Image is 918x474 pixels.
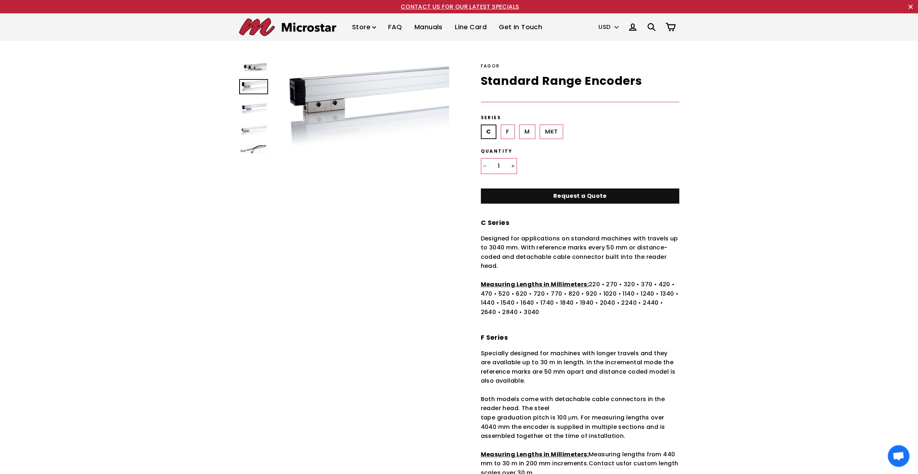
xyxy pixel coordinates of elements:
[240,102,266,116] img: Standard Range Encoders
[588,459,623,468] a: Contact us
[240,63,266,71] img: Standard Range Encoders
[481,73,679,89] h1: Standard Range Encoders
[240,80,266,93] img: Standard Range Encoders
[481,280,679,317] p: 220 • 270 • 320 • 370 • 420 • 470 • 520 • 620 • 720 • 770 • 820 • 920 • 1020 • 1140 • 1240 • 1340...
[481,218,679,227] h4: C Series
[239,18,336,36] img: Microstar Electronics
[481,148,679,155] label: Quantity
[347,17,381,38] a: Store
[481,333,679,342] h4: F Series
[481,188,679,204] a: Request a Quote
[519,125,535,139] label: M
[481,125,496,139] label: C
[240,145,266,154] img: Standard Range Encoders
[383,17,407,38] a: FAQ
[481,395,679,441] p: Both models come with detachable cable connectors in the reader head. The steel tape graduation p...
[540,125,563,139] label: MKT
[347,17,548,38] ul: Primary
[401,3,519,11] a: CONTACT US FOR OUR LATEST SPECIALS
[481,158,517,174] input: quantity
[481,280,589,288] strong: Measuring Lengths in Millimeters:
[449,17,492,38] a: Line Card
[888,445,909,467] div: Öppna chatt
[509,158,517,174] button: Increase item quantity by one
[493,17,548,38] a: Get In Touch
[409,17,448,38] a: Manuals
[240,125,266,135] img: Standard Range Encoders
[481,450,589,458] strong: Measuring Lengths in Millimeters:
[481,158,489,174] button: Reduce item quantity by one
[501,125,514,139] label: F
[481,234,679,271] p: Designed for applications on standard machines with travels up to 3040 mm. With reference marks e...
[481,62,679,69] div: Fagor
[481,349,679,386] p: Specially designed for machines with longer travels and they are available up to 30 m in length. ...
[481,115,679,121] label: Series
